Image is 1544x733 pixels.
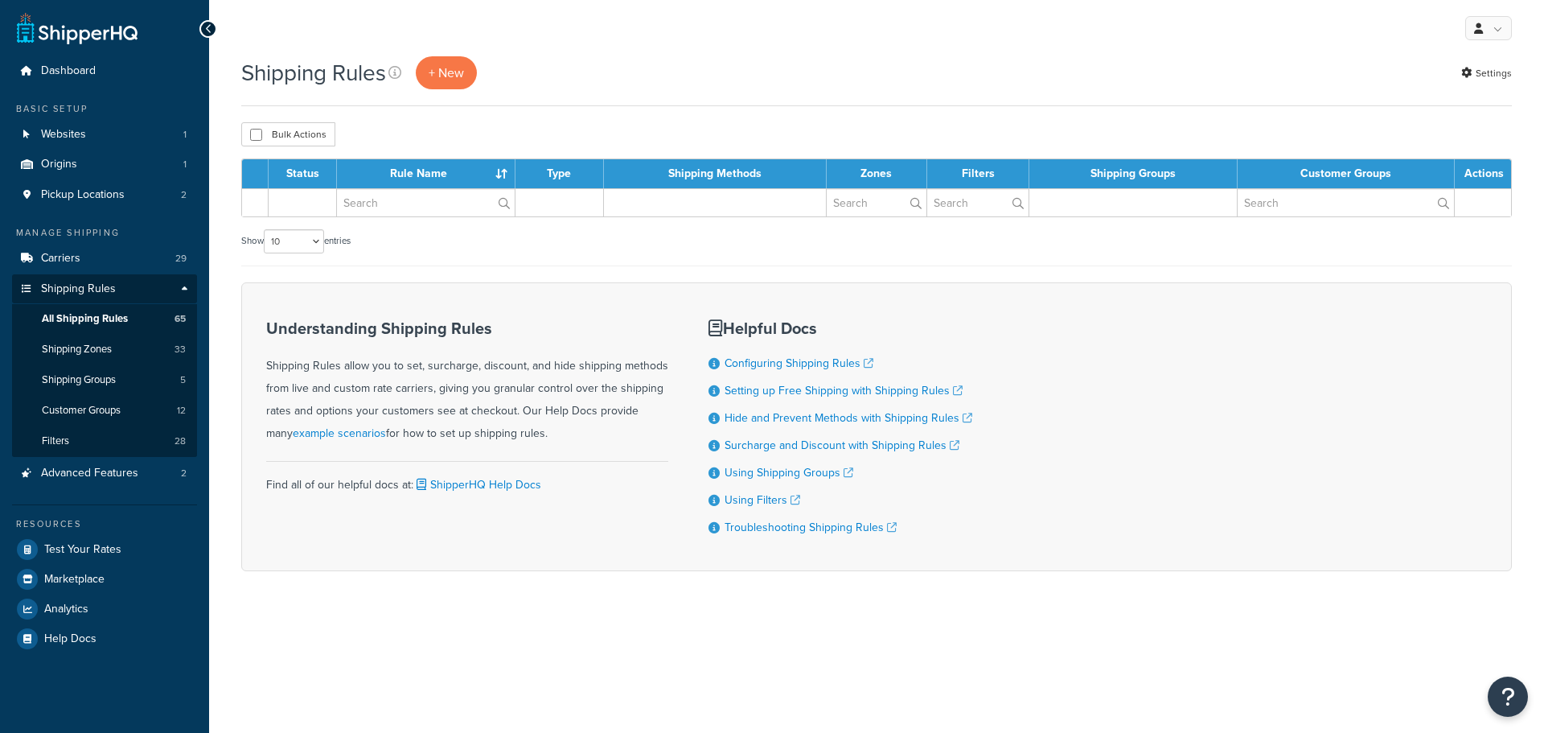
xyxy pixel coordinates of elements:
a: Using Shipping Groups [725,464,853,481]
a: Websites 1 [12,120,197,150]
span: Shipping Groups [42,373,116,387]
label: Show entries [241,229,351,253]
li: Shipping Zones [12,335,197,364]
span: 2 [181,188,187,202]
span: 33 [175,343,186,356]
li: Carriers [12,244,197,274]
span: 5 [180,373,186,387]
a: Settings [1461,62,1512,84]
a: Customer Groups 12 [12,396,197,426]
div: Find all of our helpful docs at: [266,461,668,496]
div: Shipping Rules allow you to set, surcharge, discount, and hide shipping methods from live and cus... [266,319,668,445]
div: Resources [12,517,197,531]
h3: Understanding Shipping Rules [266,319,668,337]
a: Help Docs [12,624,197,653]
th: Shipping Methods [604,159,827,188]
a: Shipping Zones 33 [12,335,197,364]
button: Bulk Actions [241,122,335,146]
a: Filters 28 [12,426,197,456]
a: ShipperHQ Help Docs [413,476,541,493]
span: 2 [181,467,187,480]
li: Shipping Rules [12,274,197,458]
input: Search [337,189,515,216]
th: Shipping Groups [1029,159,1238,188]
a: Advanced Features 2 [12,459,197,488]
a: Setting up Free Shipping with Shipping Rules [725,382,963,399]
h1: Shipping Rules [241,57,386,89]
th: Filters [927,159,1029,188]
a: All Shipping Rules 65 [12,304,197,334]
span: Pickup Locations [41,188,125,202]
button: Open Resource Center [1488,677,1528,717]
h3: Helpful Docs [708,319,972,337]
th: Customer Groups [1238,159,1455,188]
li: All Shipping Rules [12,304,197,334]
a: Pickup Locations 2 [12,180,197,210]
input: Search [927,189,1029,216]
a: Marketplace [12,565,197,594]
input: Search [1238,189,1454,216]
span: 29 [175,252,187,266]
a: Using Filters [725,492,800,509]
a: Carriers 29 [12,244,197,274]
span: Marketplace [44,573,105,587]
span: 12 [177,404,186,418]
span: Dashboard [41,64,96,78]
a: Surcharge and Discount with Shipping Rules [725,437,959,454]
span: 65 [175,312,186,326]
span: All Shipping Rules [42,312,128,326]
li: Pickup Locations [12,180,197,210]
th: Rule Name [337,159,515,188]
span: Origins [41,158,77,171]
span: 1 [183,158,187,171]
span: 28 [175,434,186,448]
div: Manage Shipping [12,226,197,240]
th: Status [269,159,337,188]
span: Help Docs [44,632,96,646]
a: Analytics [12,595,197,624]
span: Analytics [44,603,88,616]
a: Origins 1 [12,150,197,179]
a: Hide and Prevent Methods with Shipping Rules [725,410,972,426]
a: ShipperHQ Home [17,12,138,44]
span: Shipping Rules [41,282,116,296]
span: 1 [183,128,187,142]
a: example scenarios [293,425,386,442]
span: Test Your Rates [44,543,121,557]
li: Filters [12,426,197,456]
th: Type [515,159,604,188]
li: Origins [12,150,197,179]
input: Search [827,189,927,216]
th: Actions [1455,159,1511,188]
span: Carriers [41,252,80,266]
span: Websites [41,128,86,142]
p: + New [416,56,477,89]
select: Showentries [264,229,324,253]
a: Troubleshooting Shipping Rules [725,519,897,536]
span: Shipping Zones [42,343,112,356]
span: Advanced Features [41,467,138,480]
span: Customer Groups [42,404,121,418]
th: Zones [827,159,928,188]
div: Basic Setup [12,102,197,116]
li: Shipping Groups [12,365,197,395]
li: Advanced Features [12,459,197,488]
a: Test Your Rates [12,535,197,564]
li: Websites [12,120,197,150]
a: Dashboard [12,56,197,86]
a: Shipping Groups 5 [12,365,197,395]
li: Customer Groups [12,396,197,426]
span: Filters [42,434,69,448]
a: Configuring Shipping Rules [725,355,873,372]
a: Shipping Rules [12,274,197,304]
